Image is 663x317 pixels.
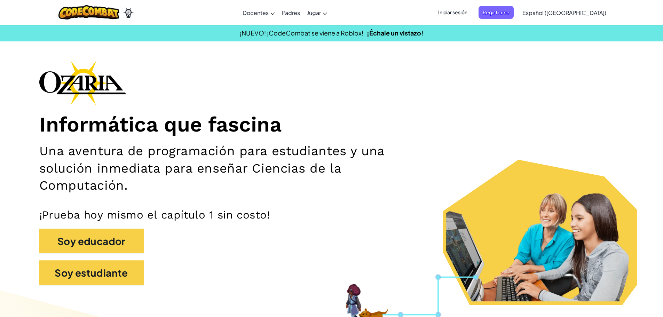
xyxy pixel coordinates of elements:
img: CodeCombat logo [58,5,119,19]
a: Jugar [303,3,331,22]
button: Registrarse [479,6,514,19]
h2: Una aventura de programación para estudiantes y una solución inmediata para enseñar Ciencias de l... [39,142,431,194]
button: Soy estudiante [39,260,144,285]
h1: Informática que fascina [39,112,624,137]
span: Jugar [307,9,321,16]
a: ¡Échale un vistazo! [367,29,424,37]
button: Iniciar sesión [434,6,472,19]
button: Soy educador [39,229,144,254]
a: Español ([GEOGRAPHIC_DATA]) [519,3,610,22]
span: Docentes [243,9,269,16]
a: Docentes [239,3,278,22]
img: Ozaria [123,7,134,18]
p: ¡Prueba hoy mismo el capítulo 1 sin costo! [39,208,624,222]
img: Ozaria branding logo [39,61,126,105]
a: Padres [278,3,303,22]
span: ¡NUEVO! ¡CodeCombat se viene a Roblox! [240,29,363,37]
span: Español ([GEOGRAPHIC_DATA]) [522,9,606,16]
